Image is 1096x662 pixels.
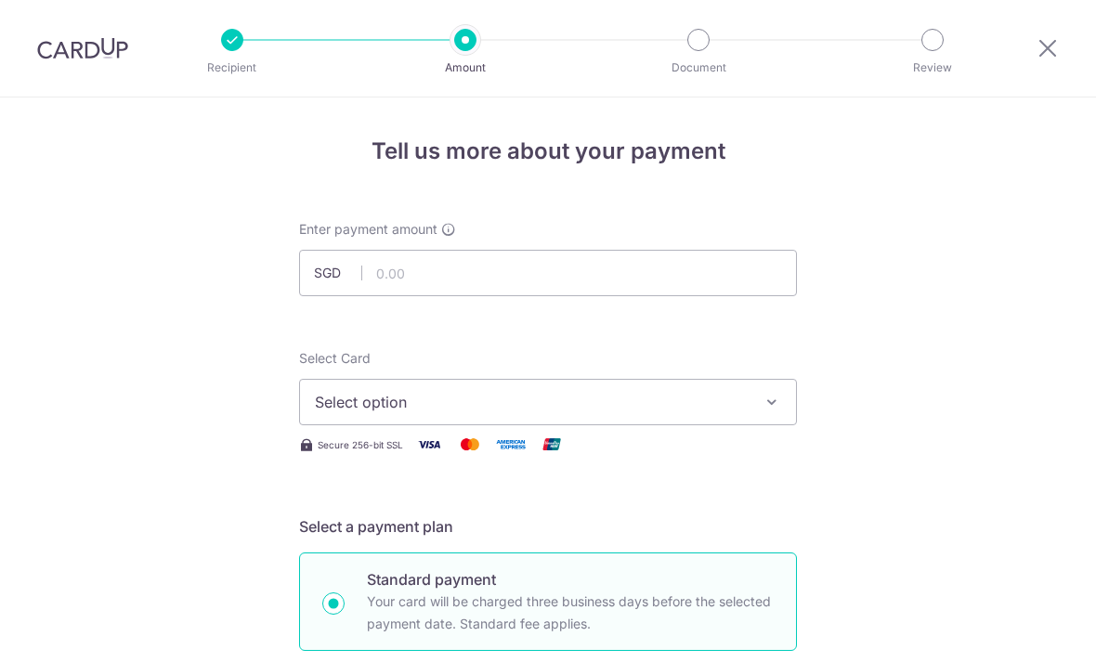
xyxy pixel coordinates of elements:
[299,220,437,239] span: Enter payment amount
[492,433,529,456] img: American Express
[318,437,403,452] span: Secure 256-bit SSL
[163,58,301,77] p: Recipient
[299,350,371,366] span: translation missing: en.payables.payment_networks.credit_card.summary.labels.select_card
[451,433,489,456] img: Mastercard
[397,58,534,77] p: Amount
[630,58,767,77] p: Document
[299,250,797,296] input: 0.00
[367,591,774,635] p: Your card will be charged three business days before the selected payment date. Standard fee appl...
[533,433,570,456] img: Union Pay
[37,37,128,59] img: CardUp
[411,433,448,456] img: Visa
[299,135,797,168] h4: Tell us more about your payment
[299,379,797,425] button: Select option
[315,391,748,413] span: Select option
[314,264,362,282] span: SGD
[864,58,1001,77] p: Review
[299,515,797,538] h5: Select a payment plan
[367,568,774,591] p: Standard payment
